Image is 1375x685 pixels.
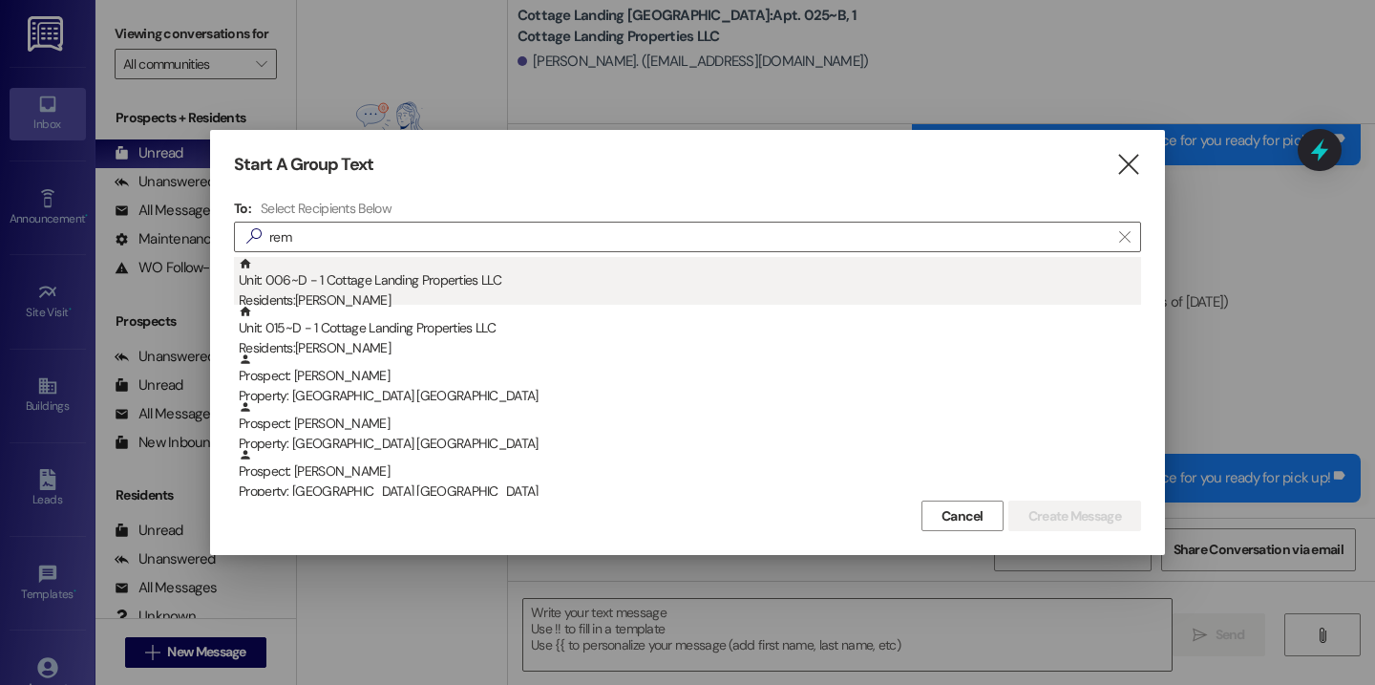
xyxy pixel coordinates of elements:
[239,290,1141,310] div: Residents: [PERSON_NAME]
[239,353,1141,407] div: Prospect: [PERSON_NAME]
[269,224,1110,250] input: Search for any contact or apartment
[239,226,269,246] i: 
[234,353,1141,400] div: Prospect: [PERSON_NAME]Property: [GEOGRAPHIC_DATA] [GEOGRAPHIC_DATA]
[234,200,251,217] h3: To:
[1028,506,1121,526] span: Create Message
[239,257,1141,311] div: Unit: 006~D - 1 Cottage Landing Properties LLC
[239,400,1141,455] div: Prospect: [PERSON_NAME]
[921,501,1004,531] button: Cancel
[234,448,1141,496] div: Prospect: [PERSON_NAME]Property: [GEOGRAPHIC_DATA] [GEOGRAPHIC_DATA]
[1119,229,1130,245] i: 
[1110,223,1140,251] button: Clear text
[234,305,1141,353] div: Unit: 015~D - 1 Cottage Landing Properties LLCResidents:[PERSON_NAME]
[234,400,1141,448] div: Prospect: [PERSON_NAME]Property: [GEOGRAPHIC_DATA] [GEOGRAPHIC_DATA]
[941,506,984,526] span: Cancel
[234,257,1141,305] div: Unit: 006~D - 1 Cottage Landing Properties LLCResidents:[PERSON_NAME]
[261,200,391,217] h4: Select Recipients Below
[234,154,373,176] h3: Start A Group Text
[239,305,1141,359] div: Unit: 015~D - 1 Cottage Landing Properties LLC
[239,386,1141,406] div: Property: [GEOGRAPHIC_DATA] [GEOGRAPHIC_DATA]
[239,338,1141,358] div: Residents: [PERSON_NAME]
[1115,155,1141,175] i: 
[1008,501,1141,531] button: Create Message
[239,448,1141,503] div: Prospect: [PERSON_NAME]
[239,434,1141,454] div: Property: [GEOGRAPHIC_DATA] [GEOGRAPHIC_DATA]
[239,482,1141,502] div: Property: [GEOGRAPHIC_DATA] [GEOGRAPHIC_DATA]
